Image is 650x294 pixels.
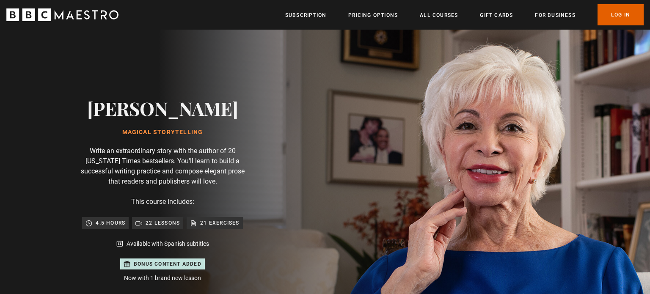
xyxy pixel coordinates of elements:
[87,129,238,136] h1: Magical Storytelling
[200,219,239,227] p: 21 exercises
[96,219,125,227] p: 4.5 hours
[598,4,644,25] a: Log In
[285,4,644,25] nav: Primary
[78,146,247,187] p: Write an extraordinary story with the author of 20 [US_STATE] Times bestsellers. You'll learn to ...
[285,11,326,19] a: Subscription
[6,8,118,21] svg: BBC Maestro
[535,11,575,19] a: For business
[146,219,180,227] p: 22 lessons
[127,239,209,248] p: Available with Spanish subtitles
[348,11,398,19] a: Pricing Options
[131,197,194,207] p: This course includes:
[420,11,458,19] a: All Courses
[480,11,513,19] a: Gift Cards
[87,97,238,119] h2: [PERSON_NAME]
